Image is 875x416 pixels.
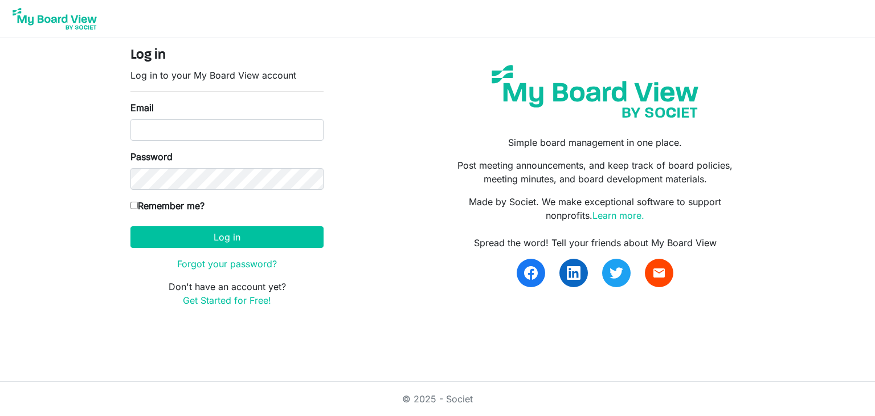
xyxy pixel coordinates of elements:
[130,150,173,164] label: Password
[610,266,623,280] img: twitter.svg
[446,236,745,250] div: Spread the word! Tell your friends about My Board View
[9,5,100,33] img: My Board View Logo
[645,259,673,287] a: email
[130,199,205,213] label: Remember me?
[130,280,324,307] p: Don't have an account yet?
[130,68,324,82] p: Log in to your My Board View account
[592,210,644,221] a: Learn more.
[483,56,707,127] img: my-board-view-societ.svg
[183,295,271,306] a: Get Started for Free!
[130,47,324,64] h4: Log in
[446,136,745,149] p: Simple board management in one place.
[402,393,473,405] a: © 2025 - Societ
[567,266,580,280] img: linkedin.svg
[652,266,666,280] span: email
[130,101,154,115] label: Email
[524,266,538,280] img: facebook.svg
[177,258,277,270] a: Forgot your password?
[130,226,324,248] button: Log in
[130,202,138,209] input: Remember me?
[446,195,745,222] p: Made by Societ. We make exceptional software to support nonprofits.
[446,158,745,186] p: Post meeting announcements, and keep track of board policies, meeting minutes, and board developm...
